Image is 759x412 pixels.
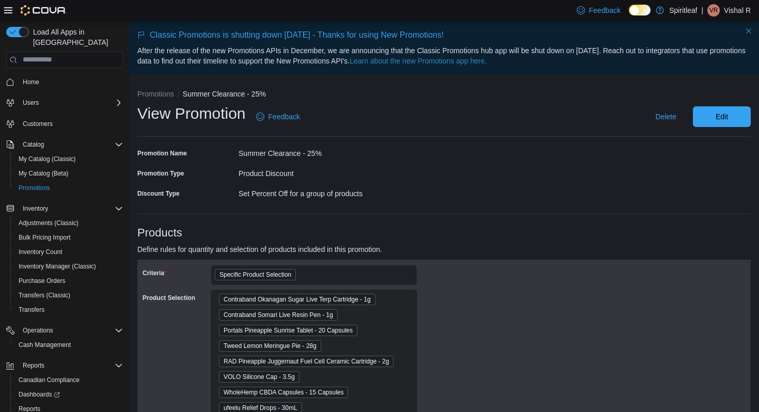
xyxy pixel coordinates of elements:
button: Promotions [137,90,174,98]
span: Tweed Lemon Meringue Pie - 28g [224,341,317,351]
button: Users [2,96,127,110]
span: Specific Product Selection [215,269,296,280]
button: Bulk Pricing Import [10,230,127,245]
span: Transfers (Classic) [14,289,123,302]
a: Cash Management [14,339,75,351]
span: WholeHemp CBDA Capsules - 15 Capsules [219,387,348,398]
div: Product Discount [239,165,444,178]
button: Reports [2,358,127,373]
span: Delete [656,112,676,122]
a: Bulk Pricing Import [14,231,75,244]
span: Canadian Compliance [14,374,123,386]
span: Operations [23,326,53,335]
span: Operations [19,324,123,337]
span: Promotions [14,182,123,194]
span: Edit [716,112,728,122]
button: Reports [19,359,49,372]
span: Home [23,78,39,86]
button: Catalog [2,137,127,152]
span: Reports [23,361,44,370]
button: Transfers (Classic) [10,288,127,303]
span: Load All Apps in [GEOGRAPHIC_DATA] [29,27,123,47]
label: Discount Type [137,189,180,198]
button: Inventory Count [10,245,127,259]
h1: View Promotion [137,103,246,124]
nav: An example of EuiBreadcrumbs [137,89,751,101]
span: Bulk Pricing Import [19,233,71,242]
span: Inventory Count [14,246,123,258]
button: Users [19,97,43,109]
a: Inventory Count [14,246,67,258]
button: Inventory Manager (Classic) [10,259,127,274]
span: Portals Pineapple Sunrise Tablet - 20 Capsules [224,325,353,336]
span: Catalog [19,138,123,151]
span: Contraband Okanagan Sugar Live Terp Cartridge - 1g [224,294,371,305]
button: Customers [2,116,127,131]
div: Set Percent Off for a group of products [239,185,444,198]
label: Promotion Name [137,149,187,157]
span: Transfers [19,306,44,314]
p: Define rules for quantity and selection of products included in this promotion. [137,243,597,256]
a: My Catalog (Beta) [14,167,73,180]
span: VOLO Silicone Cap - 3.5g [219,371,299,383]
button: Dismiss this callout [742,25,755,37]
span: Feedback [268,112,300,122]
span: Contraband Somari Live Resin Pen - 1g [224,310,333,320]
span: My Catalog (Classic) [19,155,76,163]
input: Dark Mode [629,5,651,15]
span: My Catalog (Beta) [19,169,69,178]
p: Classic Promotions is shutting down [DATE] - Thanks for using New Promotions! [137,29,751,41]
button: Adjustments (Classic) [10,216,127,230]
span: Bulk Pricing Import [14,231,123,244]
a: Feedback [252,106,304,127]
span: Promotions [19,184,50,192]
a: Inventory Manager (Classic) [14,260,100,273]
label: Product Selection [143,294,195,302]
button: Operations [2,323,127,338]
span: Reports [19,359,123,372]
span: Users [23,99,39,107]
span: Customers [19,117,123,130]
span: Catalog [23,140,44,149]
span: Customers [23,120,53,128]
span: Feedback [589,5,621,15]
button: Catalog [19,138,48,151]
span: Purchase Orders [14,275,123,287]
span: Inventory [23,204,48,213]
span: Purchase Orders [19,277,66,285]
span: Inventory [19,202,123,215]
button: Operations [19,324,57,337]
a: Promotions [14,182,54,194]
span: VR [709,4,718,17]
span: Inventory Manager (Classic) [19,262,96,271]
p: After the release of the new Promotions APIs in December, we are announcing that the Classic Prom... [137,45,751,66]
span: Users [19,97,123,109]
span: My Catalog (Beta) [14,167,123,180]
span: Inventory Count [19,248,62,256]
button: My Catalog (Beta) [10,166,127,181]
a: My Catalog (Classic) [14,153,80,165]
span: Cash Management [19,341,71,349]
a: Transfers [14,304,49,316]
label: Criteria [143,269,167,277]
span: Contraband Somari Live Resin Pen - 1g [219,309,338,321]
a: Dashboards [10,387,127,402]
button: Delete [652,106,681,127]
button: Transfers [10,303,127,317]
span: Contraband Okanagan Sugar Live Terp Cartridge - 1g [219,294,375,305]
h3: Products [137,227,751,239]
span: Transfers (Classic) [19,291,70,299]
span: Specific Product Selection [219,270,291,280]
a: Customers [19,118,57,130]
span: WholeHemp CBDA Capsules - 15 Capsules [224,387,343,398]
span: Home [19,75,123,88]
span: Canadian Compliance [19,376,80,384]
span: Dashboards [14,388,123,401]
span: My Catalog (Classic) [14,153,123,165]
a: Transfers (Classic) [14,289,74,302]
p: Vishal R [724,4,751,17]
span: VOLO Silicone Cap - 3.5g [224,372,295,382]
button: My Catalog (Classic) [10,152,127,166]
span: RAD Pineapple Juggernaut Fuel Cell Ceramic Cartridge - 2g [219,356,393,367]
p: | [701,4,703,17]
